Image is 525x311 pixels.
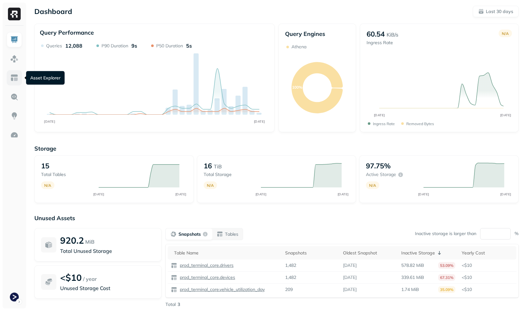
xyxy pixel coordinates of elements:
p: 12,088 [65,43,82,49]
p: % [514,231,519,237]
p: Last 30 days [486,9,513,15]
p: / year [83,275,97,283]
div: Yearly Cost [462,250,514,256]
a: prod_terminal_core.devices [177,274,235,281]
a: prod_terminal_core.drivers [177,262,234,268]
p: Unused Storage Cost [60,284,155,292]
p: prod_terminal_core.vehicle_utilization_day [178,287,265,293]
p: 1,482 [285,262,296,268]
p: TiB [214,163,222,170]
p: Unused Assets [34,214,519,222]
tspan: [DATE] [374,113,385,117]
img: Asset Explorer [10,74,18,82]
p: P90 Duration [101,43,128,49]
p: <$10 [462,262,514,268]
p: <$10 [60,272,82,283]
p: Queries [46,43,62,49]
div: Oldest Snapshot [343,250,395,256]
tspan: [DATE] [44,119,55,124]
img: Dashboard [10,36,18,44]
div: Asset Explorer [26,71,65,85]
p: Total [165,301,176,308]
p: Snapshots [178,231,201,237]
p: 578.82 MiB [401,262,424,268]
img: table [171,274,177,281]
tspan: [DATE] [255,192,267,196]
tspan: [DATE] [418,192,429,196]
p: Storage [34,145,519,152]
p: N/A [502,31,509,36]
img: Terminal [10,293,19,301]
button: Last 30 days [473,6,519,17]
img: table [171,262,177,269]
p: N/A [207,183,214,188]
p: Removed bytes [406,121,434,126]
p: Ingress Rate [373,121,395,126]
tspan: [DATE] [338,192,349,196]
p: Inactive storage is larger than [415,231,476,237]
img: Insights [10,112,18,120]
div: Table Name [174,250,279,256]
p: prod_terminal_core.drivers [178,262,234,268]
p: KiB/s [387,31,398,38]
tspan: [DATE] [254,119,265,124]
p: N/A [369,183,376,188]
div: Snapshots [285,250,337,256]
p: 1.74 MiB [401,287,419,293]
p: 97.75% [366,161,391,170]
p: 3 [178,301,180,308]
tspan: [DATE] [500,192,511,196]
img: Ryft [8,8,21,20]
p: Ingress Rate [367,40,398,46]
p: N/A [44,183,51,188]
p: [DATE] [343,287,357,293]
img: Optimization [10,131,18,139]
tspan: [DATE] [93,192,104,196]
p: Tables [225,231,238,237]
p: prod_terminal_core.devices [178,274,235,281]
a: prod_terminal_core.vehicle_utilization_day [177,287,265,293]
p: Total Unused Storage [60,247,155,255]
p: [DATE] [343,262,357,268]
p: 1,482 [285,274,296,281]
p: Query Engines [285,30,349,37]
p: Query Performance [40,29,94,36]
p: <$10 [462,287,514,293]
p: MiB [85,238,94,246]
p: Active storage [366,172,396,178]
p: 209 [285,287,293,293]
text: 100% [292,85,302,90]
p: <$10 [462,274,514,281]
p: 339.61 MiB [401,274,424,281]
p: 16 [204,161,212,170]
p: Dashboard [34,7,72,16]
tspan: [DATE] [500,113,511,117]
img: table [171,287,177,293]
p: 5s [186,43,192,49]
p: Total tables [41,172,92,178]
p: [DATE] [343,274,357,281]
p: 15 [41,161,49,170]
p: P50 Duration [156,43,183,49]
p: 920.2 [60,235,84,246]
p: Total storage [204,172,255,178]
p: 35.09% [438,286,455,293]
p: Inactive Storage [401,250,435,256]
img: Query Explorer [10,93,18,101]
p: 9s [131,43,137,49]
p: 67.31% [438,274,455,281]
p: 60.54 [367,30,385,38]
img: Assets [10,55,18,63]
p: 53.09% [438,262,455,269]
tspan: [DATE] [175,192,186,196]
p: Athena [291,44,306,50]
